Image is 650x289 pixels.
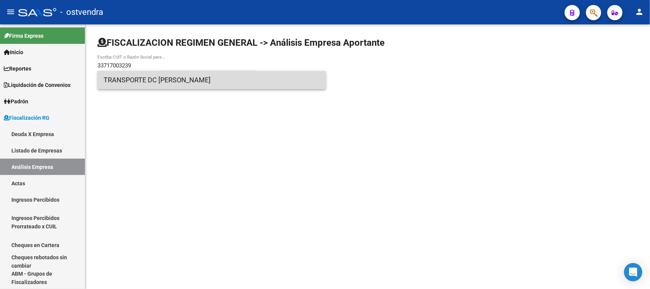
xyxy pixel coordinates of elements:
div: Open Intercom Messenger [624,263,642,281]
span: Fiscalización RG [4,114,50,122]
span: Reportes [4,64,31,73]
span: Liquidación de Convenios [4,81,70,89]
mat-icon: menu [6,7,15,16]
span: Firma Express [4,32,43,40]
span: TRANSPORTE DC [PERSON_NAME] [104,71,320,89]
h1: FISCALIZACION REGIMEN GENERAL -> Análisis Empresa Aportante [97,37,385,49]
mat-icon: person [635,7,644,16]
span: Inicio [4,48,23,56]
span: Padrón [4,97,28,106]
span: - ostvendra [60,4,103,21]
